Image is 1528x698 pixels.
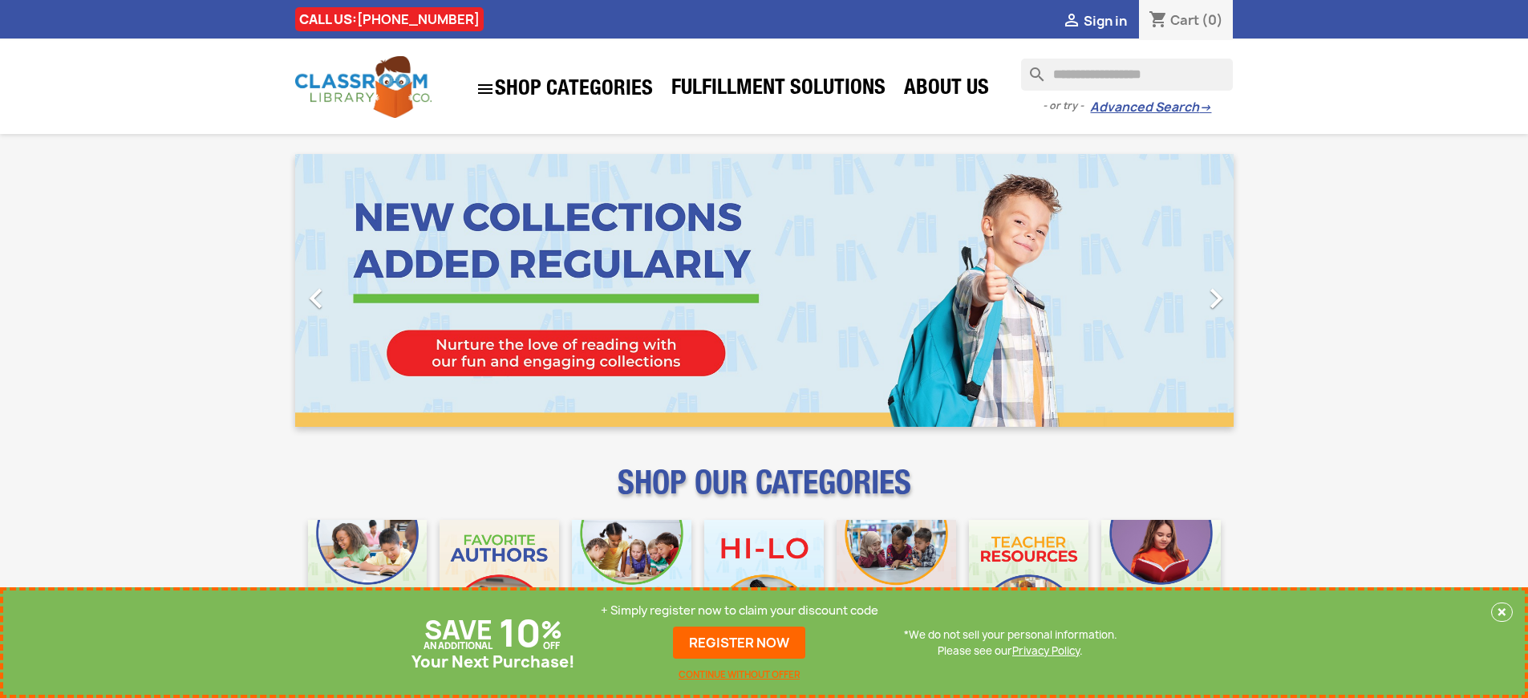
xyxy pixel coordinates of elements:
i: search [1021,59,1040,78]
a:  Sign in [1062,12,1127,30]
p: SHOP OUR CATEGORIES [295,478,1234,507]
ul: Carousel container [295,154,1234,427]
a: Advanced Search→ [1090,99,1211,116]
span: - or try - [1043,98,1090,114]
img: CLC_Bulk_Mobile.jpg [308,520,428,639]
i: shopping_cart [1149,11,1168,30]
img: CLC_Fiction_Nonfiction_Mobile.jpg [837,520,956,639]
a: SHOP CATEGORIES [468,71,661,107]
span: Cart [1170,11,1199,29]
a: About Us [896,74,997,106]
input: Search [1021,59,1233,91]
span: Sign in [1084,12,1127,30]
i:  [476,79,495,99]
span: → [1199,99,1211,116]
img: Classroom Library Company [295,56,432,118]
img: CLC_Teacher_Resources_Mobile.jpg [969,520,1088,639]
span: (0) [1202,11,1223,29]
a: Previous [295,154,436,427]
a: Next [1092,154,1234,427]
i:  [1196,278,1236,319]
img: CLC_HiLo_Mobile.jpg [704,520,824,639]
a: Fulfillment Solutions [663,74,894,106]
img: CLC_Phonics_And_Decodables_Mobile.jpg [572,520,691,639]
a: [PHONE_NUMBER] [357,10,480,28]
img: CLC_Dyslexia_Mobile.jpg [1101,520,1221,639]
img: CLC_Favorite_Authors_Mobile.jpg [440,520,559,639]
div: CALL US: [295,7,484,31]
i:  [296,278,336,319]
i:  [1062,12,1081,31]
